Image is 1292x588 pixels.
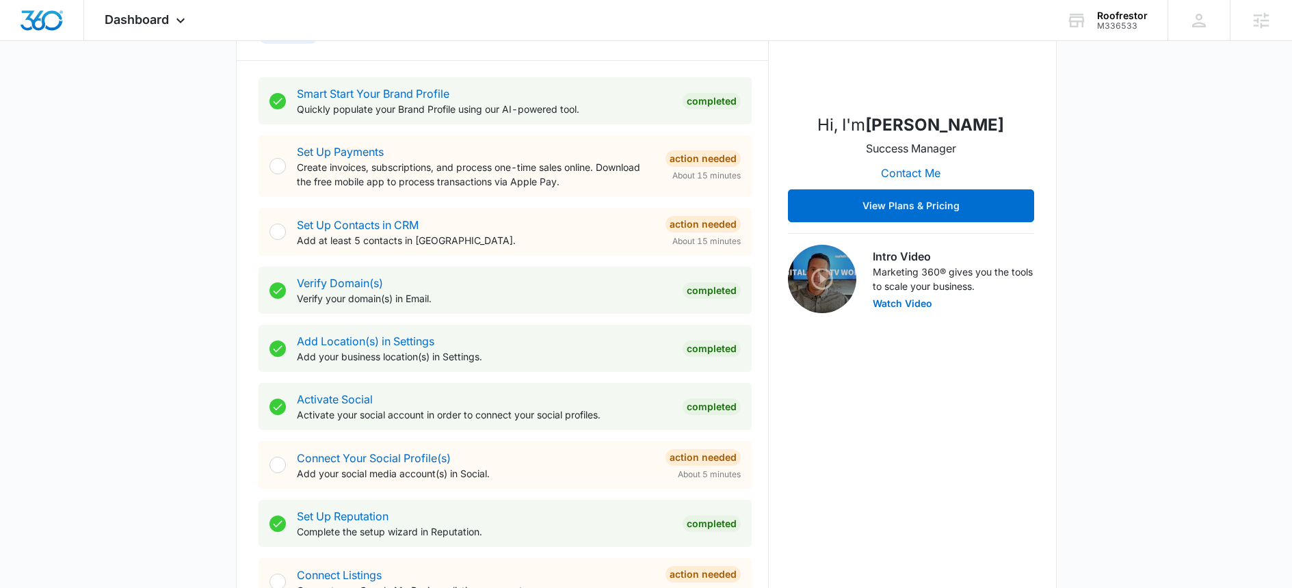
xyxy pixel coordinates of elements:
[1097,10,1148,21] div: account name
[1097,21,1148,31] div: account id
[38,22,67,33] div: v 4.0.25
[297,160,655,189] p: Create invoices, subscriptions, and process one-time sales online. Download the free mobile app t...
[683,282,741,299] div: Completed
[297,349,672,364] p: Add your business location(s) in Settings.
[297,392,373,406] a: Activate Social
[683,516,741,532] div: Completed
[297,276,383,290] a: Verify Domain(s)
[665,449,741,466] div: Action Needed
[151,81,230,90] div: Keywords by Traffic
[866,140,956,157] p: Success Manager
[297,568,382,582] a: Connect Listings
[867,157,954,189] button: Contact Me
[788,245,856,313] img: Intro Video
[297,407,672,422] p: Activate your social account in order to connect your social profiles.
[788,189,1034,222] button: View Plans & Pricing
[665,566,741,583] div: Action Needed
[297,334,434,348] a: Add Location(s) in Settings
[672,235,741,248] span: About 15 minutes
[105,12,169,27] span: Dashboard
[665,150,741,167] div: Action Needed
[873,265,1034,293] p: Marketing 360® gives you the tools to scale your business.
[683,399,741,415] div: Completed
[683,340,741,357] div: Completed
[297,145,384,159] a: Set Up Payments
[873,248,1034,265] h3: Intro Video
[297,102,672,116] p: Quickly populate your Brand Profile using our AI-powered tool.
[297,233,655,248] p: Add at least 5 contacts in [GEOGRAPHIC_DATA].
[297,218,419,232] a: Set Up Contacts in CRM
[297,87,449,101] a: Smart Start Your Brand Profile
[22,22,33,33] img: logo_orange.svg
[22,36,33,46] img: website_grey.svg
[672,170,741,182] span: About 15 minutes
[297,466,655,481] p: Add your social media account(s) in Social.
[817,113,1004,137] p: Hi, I'm
[37,79,48,90] img: tab_domain_overview_orange.svg
[136,79,147,90] img: tab_keywords_by_traffic_grey.svg
[873,299,932,308] button: Watch Video
[52,81,122,90] div: Domain Overview
[865,115,1004,135] strong: [PERSON_NAME]
[297,524,672,539] p: Complete the setup wizard in Reputation.
[297,291,672,306] p: Verify your domain(s) in Email.
[683,93,741,109] div: Completed
[297,509,388,523] a: Set Up Reputation
[36,36,150,46] div: Domain: [DOMAIN_NAME]
[678,468,741,481] span: About 5 minutes
[297,451,451,465] a: Connect Your Social Profile(s)
[665,216,741,232] div: Action Needed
